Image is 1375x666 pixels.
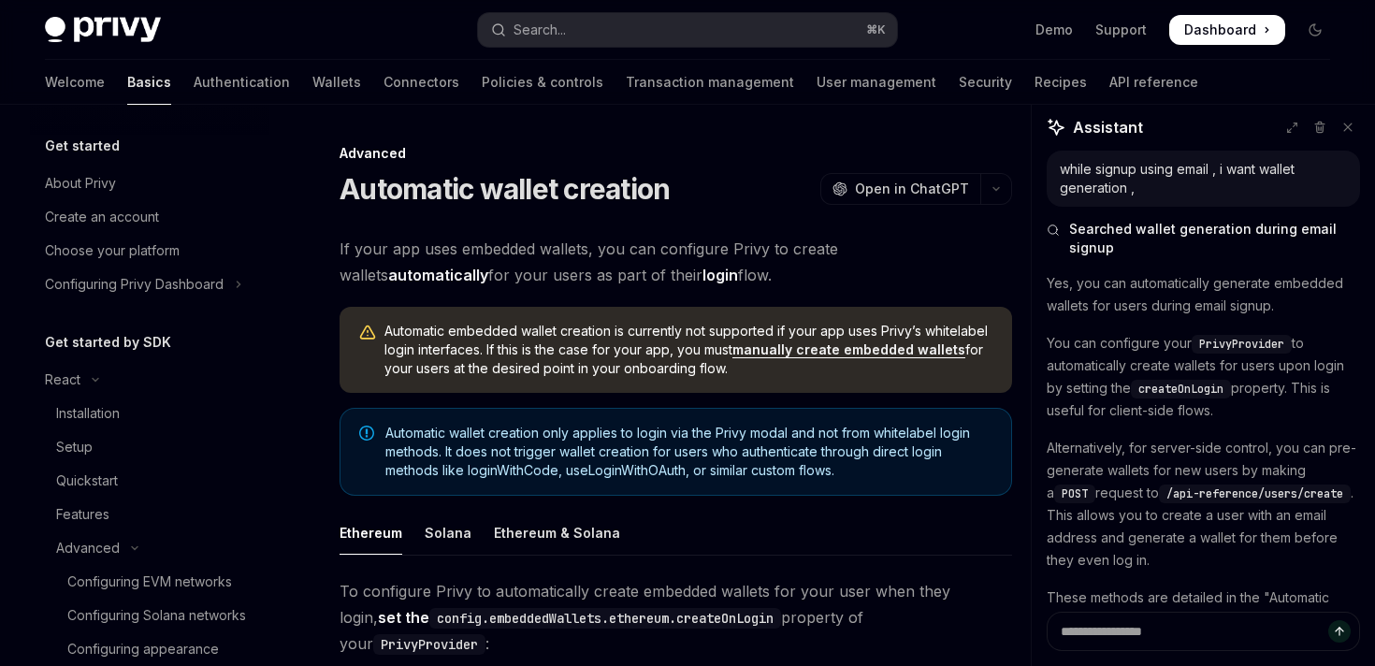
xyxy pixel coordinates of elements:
[1184,21,1256,39] span: Dashboard
[855,180,969,198] span: Open in ChatGPT
[30,430,269,464] a: Setup
[340,578,1012,657] span: To configure Privy to automatically create embedded wallets for your user when they login, proper...
[340,236,1012,288] span: If your app uses embedded wallets, you can configure Privy to create wallets for your users as pa...
[1035,21,1073,39] a: Demo
[45,135,120,157] h5: Get started
[127,60,171,105] a: Basics
[358,324,377,342] svg: Warning
[1069,220,1360,257] span: Searched wallet generation during email signup
[30,632,269,666] a: Configuring appearance
[1047,612,1360,651] textarea: Ask a question...
[388,266,488,284] strong: automatically
[359,426,374,441] svg: Note
[30,397,269,430] a: Installation
[626,60,794,105] a: Transaction management
[30,200,269,234] a: Create an account
[1199,337,1284,352] span: PrivyProvider
[67,604,246,627] div: Configuring Solana networks
[30,565,269,599] a: Configuring EVM networks
[56,436,93,458] div: Setup
[1047,220,1360,257] button: Searched wallet generation during email signup
[1073,116,1143,138] span: Assistant
[1300,15,1330,45] button: Toggle dark mode
[385,424,992,480] span: Automatic wallet creation only applies to login via the Privy modal and not from whitelabel login...
[30,464,269,498] a: Quickstart
[1035,60,1087,105] a: Recipes
[56,537,120,559] div: Advanced
[45,60,105,105] a: Welcome
[494,511,620,555] div: Ethereum & Solana
[45,206,159,228] div: Create an account
[1047,586,1360,654] p: These methods are detailed in the "Automatic wallet creation" and "Pregenerating wallets" documen...
[1060,160,1347,197] div: while signup using email , i want wallet generation ,
[30,498,269,531] a: Features
[1109,60,1198,105] a: API reference
[67,571,232,593] div: Configuring EVM networks
[45,331,171,354] h5: Get started by SDK
[959,60,1012,105] a: Security
[340,144,1012,163] div: Advanced
[30,234,269,268] a: Choose your platform
[384,60,459,105] a: Connectors
[1062,486,1088,501] span: POST
[30,599,269,632] a: Configuring Solana networks
[30,531,269,565] button: Toggle Advanced section
[1047,437,1360,572] p: Alternatively, for server-side control, you can pre-generate wallets for new users by making a re...
[1047,272,1360,317] p: Yes, you can automatically generate embedded wallets for users during email signup.
[56,503,109,526] div: Features
[1169,15,1285,45] a: Dashboard
[45,172,116,195] div: About Privy
[1047,332,1360,422] p: You can configure your to automatically create wallets for users upon login by setting the proper...
[1138,382,1223,397] span: createOnLogin
[514,19,566,41] div: Search...
[384,322,993,378] span: Automatic embedded wallet creation is currently not supported if your app uses Privy’s whitelabel...
[1328,620,1351,643] button: Send message
[45,17,161,43] img: dark logo
[340,511,402,555] div: Ethereum
[312,60,361,105] a: Wallets
[67,638,219,660] div: Configuring appearance
[817,60,936,105] a: User management
[425,511,471,555] div: Solana
[820,173,980,205] button: Open in ChatGPT
[702,266,738,284] strong: login
[56,470,118,492] div: Quickstart
[482,60,603,105] a: Policies & controls
[30,268,269,301] button: Toggle Configuring Privy Dashboard section
[30,363,269,397] button: Toggle React section
[56,402,120,425] div: Installation
[45,239,180,262] div: Choose your platform
[45,369,80,391] div: React
[866,22,886,37] span: ⌘ K
[30,166,269,200] a: About Privy
[194,60,290,105] a: Authentication
[45,273,224,296] div: Configuring Privy Dashboard
[340,172,670,206] h1: Automatic wallet creation
[732,341,965,358] a: manually create embedded wallets
[1166,486,1343,501] span: /api-reference/users/create
[1095,21,1147,39] a: Support
[478,13,896,47] button: Open search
